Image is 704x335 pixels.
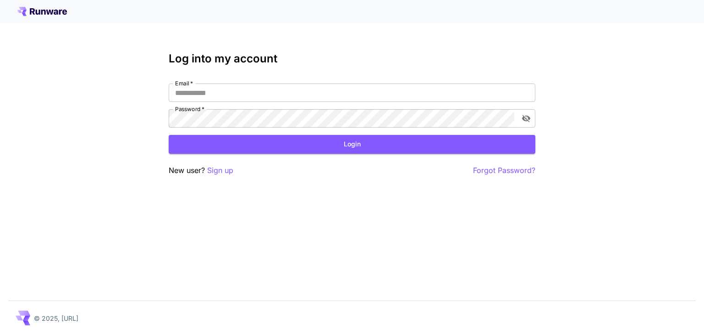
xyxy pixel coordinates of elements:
[34,313,78,323] p: © 2025, [URL]
[169,135,535,154] button: Login
[518,110,534,127] button: toggle password visibility
[175,105,204,113] label: Password
[169,165,233,176] p: New user?
[175,79,193,87] label: Email
[473,165,535,176] button: Forgot Password?
[207,165,233,176] button: Sign up
[169,52,535,65] h3: Log into my account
